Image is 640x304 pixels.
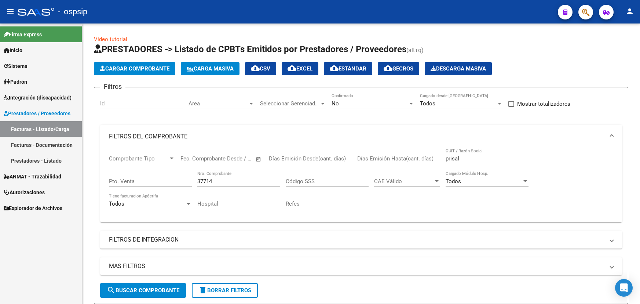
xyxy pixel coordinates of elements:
span: - ospsip [58,4,87,20]
span: Todos [446,178,461,185]
span: Prestadores / Proveedores [4,109,70,117]
span: Firma Express [4,30,42,39]
div: Open Intercom Messenger [615,279,633,297]
input: Fecha fin [217,155,252,162]
mat-icon: search [107,286,116,294]
span: Gecros [384,65,413,72]
button: Cargar Comprobante [94,62,175,75]
mat-expansion-panel-header: FILTROS DE INTEGRACION [100,231,622,249]
span: CSV [251,65,270,72]
app-download-masive: Descarga masiva de comprobantes (adjuntos) [425,62,492,75]
mat-panel-title: FILTROS DE INTEGRACION [109,236,604,244]
span: Todos [420,100,435,107]
span: PRESTADORES -> Listado de CPBTs Emitidos por Prestadores / Proveedores [94,44,406,54]
span: Area [189,100,248,107]
mat-panel-title: FILTROS DEL COMPROBANTE [109,133,604,141]
mat-icon: cloud_download [288,64,296,73]
button: EXCEL [282,62,318,75]
button: CSV [245,62,276,75]
span: Cargar Comprobante [100,65,169,72]
span: Integración (discapacidad) [4,94,72,102]
span: ANMAT - Trazabilidad [4,173,61,181]
span: Borrar Filtros [198,287,251,294]
a: Video tutorial [94,36,127,43]
span: Padrón [4,78,27,86]
button: Estandar [324,62,372,75]
mat-icon: cloud_download [330,64,339,73]
button: Descarga Masiva [425,62,492,75]
span: Todos [109,200,124,207]
span: Carga Masiva [187,65,234,72]
span: Inicio [4,46,22,54]
mat-icon: person [625,7,634,16]
mat-icon: cloud_download [384,64,392,73]
span: Comprobante Tipo [109,155,168,162]
span: (alt+q) [406,47,424,54]
span: Buscar Comprobante [107,287,179,294]
span: Seleccionar Gerenciador [260,100,319,107]
span: Sistema [4,62,28,70]
span: EXCEL [288,65,312,72]
button: Carga Masiva [181,62,239,75]
span: CAE Válido [374,178,434,185]
mat-panel-title: MAS FILTROS [109,262,604,270]
mat-expansion-panel-header: FILTROS DEL COMPROBANTE [100,125,622,148]
span: Estandar [330,65,366,72]
button: Buscar Comprobante [100,283,186,298]
span: Explorador de Archivos [4,204,62,212]
mat-icon: cloud_download [251,64,260,73]
mat-expansion-panel-header: MAS FILTROS [100,257,622,275]
div: FILTROS DEL COMPROBANTE [100,148,622,222]
button: Open calendar [255,155,263,163]
button: Gecros [378,62,419,75]
mat-icon: delete [198,286,207,294]
h3: Filtros [100,82,125,92]
mat-icon: menu [6,7,15,16]
span: No [332,100,339,107]
input: Fecha inicio [180,155,210,162]
span: Autorizaciones [4,188,45,196]
span: Mostrar totalizadores [517,99,570,108]
button: Borrar Filtros [192,283,258,298]
span: Descarga Masiva [431,65,486,72]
